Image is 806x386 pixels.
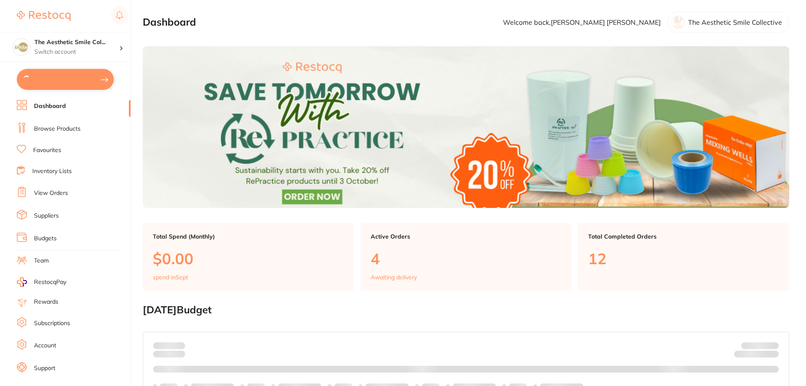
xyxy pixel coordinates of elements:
[741,342,779,349] p: Budget:
[762,342,779,349] strong: $NaN
[34,257,49,265] a: Team
[764,352,779,360] strong: $0.00
[34,298,58,306] a: Rewards
[34,319,70,328] a: Subscriptions
[13,39,30,55] img: The Aesthetic Smile Collective
[17,277,27,287] img: RestocqPay
[17,6,71,26] a: Restocq Logo
[143,46,789,208] img: Dashboard
[588,250,779,267] p: 12
[734,349,779,359] p: Remaining:
[578,223,789,291] a: Total Completed Orders12
[588,233,779,240] p: Total Completed Orders
[153,342,185,349] p: Spent:
[153,349,185,359] p: month
[503,18,661,26] p: Welcome back, [PERSON_NAME] [PERSON_NAME]
[32,167,72,176] a: Inventory Lists
[34,341,56,350] a: Account
[143,16,196,28] h2: Dashboard
[34,48,119,56] p: Switch account
[153,274,188,281] p: spend in Sept
[153,250,344,267] p: $0.00
[371,274,417,281] p: Awaiting delivery
[34,278,66,286] span: RestocqPay
[143,304,789,316] h2: [DATE] Budget
[34,234,57,243] a: Budgets
[34,212,59,220] a: Suppliers
[34,364,55,373] a: Support
[143,223,354,291] a: Total Spend (Monthly)$0.00spend inSept
[34,125,81,133] a: Browse Products
[17,11,71,21] img: Restocq Logo
[371,233,562,240] p: Active Orders
[361,223,572,291] a: Active Orders4Awaiting delivery
[153,233,344,240] p: Total Spend (Monthly)
[34,38,119,47] h4: The Aesthetic Smile Collective
[17,277,66,287] a: RestocqPay
[34,102,66,110] a: Dashboard
[170,342,185,349] strong: $0.00
[33,146,61,155] a: Favourites
[371,250,562,267] p: 4
[688,18,782,26] p: The Aesthetic Smile Collective
[34,189,68,197] a: View Orders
